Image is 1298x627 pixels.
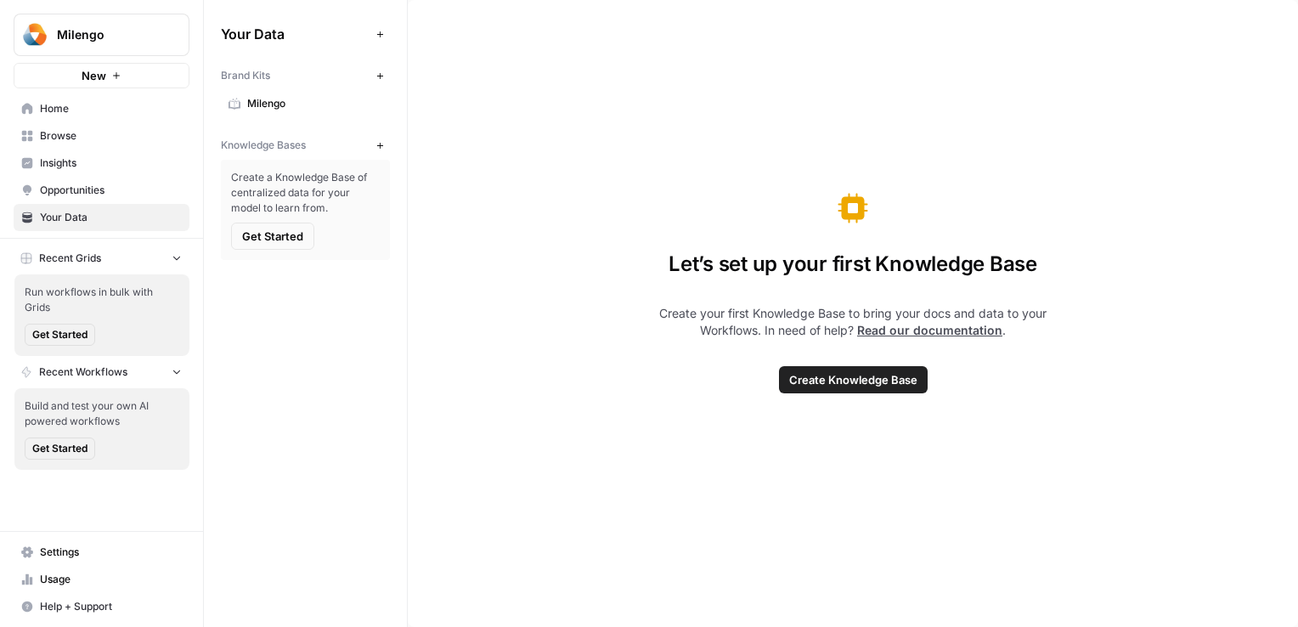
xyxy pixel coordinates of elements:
[247,96,382,111] span: Milengo
[857,323,1002,337] a: Read our documentation
[221,24,370,44] span: Your Data
[14,14,189,56] button: Workspace: Milengo
[221,68,270,83] span: Brand Kits
[25,324,95,346] button: Get Started
[20,20,50,50] img: Milengo Logo
[40,545,182,560] span: Settings
[242,228,303,245] span: Get Started
[39,364,127,380] span: Recent Workflows
[40,101,182,116] span: Home
[14,539,189,566] a: Settings
[25,398,179,429] span: Build and test your own AI powered workflows
[39,251,101,266] span: Recent Grids
[40,599,182,614] span: Help + Support
[57,26,160,43] span: Milengo
[40,183,182,198] span: Opportunities
[82,67,106,84] span: New
[32,327,87,342] span: Get Started
[221,90,390,117] a: Milengo
[40,210,182,225] span: Your Data
[40,155,182,171] span: Insights
[14,566,189,593] a: Usage
[14,246,189,271] button: Recent Grids
[789,371,917,388] span: Create Knowledge Base
[14,63,189,88] button: New
[14,177,189,204] a: Opportunities
[779,366,928,393] button: Create Knowledge Base
[14,593,189,620] button: Help + Support
[32,441,87,456] span: Get Started
[40,572,182,587] span: Usage
[14,150,189,177] a: Insights
[669,251,1037,278] span: Let’s set up your first Knowledge Base
[14,359,189,385] button: Recent Workflows
[231,170,380,216] span: Create a Knowledge Base of centralized data for your model to learn from.
[40,128,182,144] span: Browse
[635,305,1070,339] span: Create your first Knowledge Base to bring your docs and data to your Workflows. In need of help? .
[231,223,314,250] button: Get Started
[14,95,189,122] a: Home
[14,204,189,231] a: Your Data
[25,285,179,315] span: Run workflows in bulk with Grids
[14,122,189,150] a: Browse
[221,138,306,153] span: Knowledge Bases
[25,438,95,460] button: Get Started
